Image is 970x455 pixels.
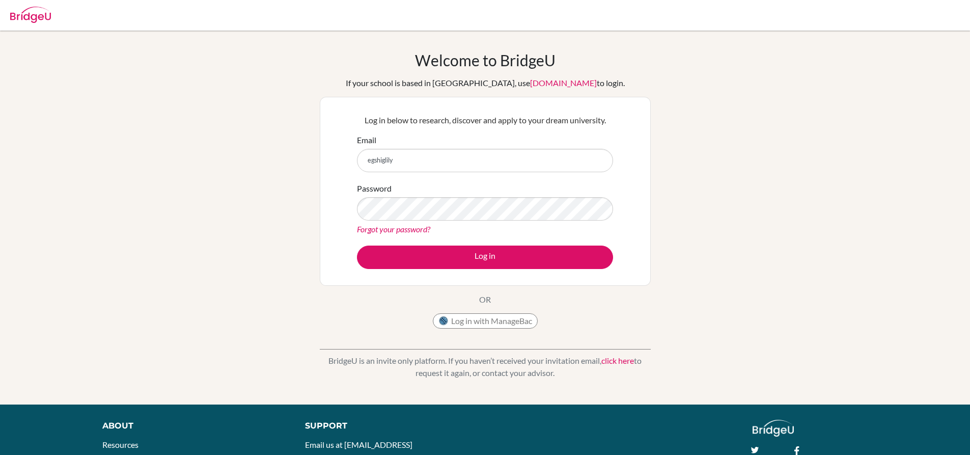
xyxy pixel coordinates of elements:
[305,420,473,432] div: Support
[346,77,625,89] div: If your school is based in [GEOGRAPHIC_DATA], use to login.
[102,420,282,432] div: About
[357,182,392,195] label: Password
[102,440,138,449] a: Resources
[357,246,613,269] button: Log in
[357,114,613,126] p: Log in below to research, discover and apply to your dream university.
[530,78,597,88] a: [DOMAIN_NAME]
[415,51,556,69] h1: Welcome to BridgeU
[10,7,51,23] img: Bridge-U
[601,356,634,365] a: click here
[357,224,430,234] a: Forgot your password?
[433,313,538,329] button: Log in with ManageBac
[479,293,491,306] p: OR
[357,134,376,146] label: Email
[320,355,651,379] p: BridgeU is an invite only platform. If you haven’t received your invitation email, to request it ...
[753,420,794,437] img: logo_white@2x-f4f0deed5e89b7ecb1c2cc34c3e3d731f90f0f143d5ea2071677605dd97b5244.png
